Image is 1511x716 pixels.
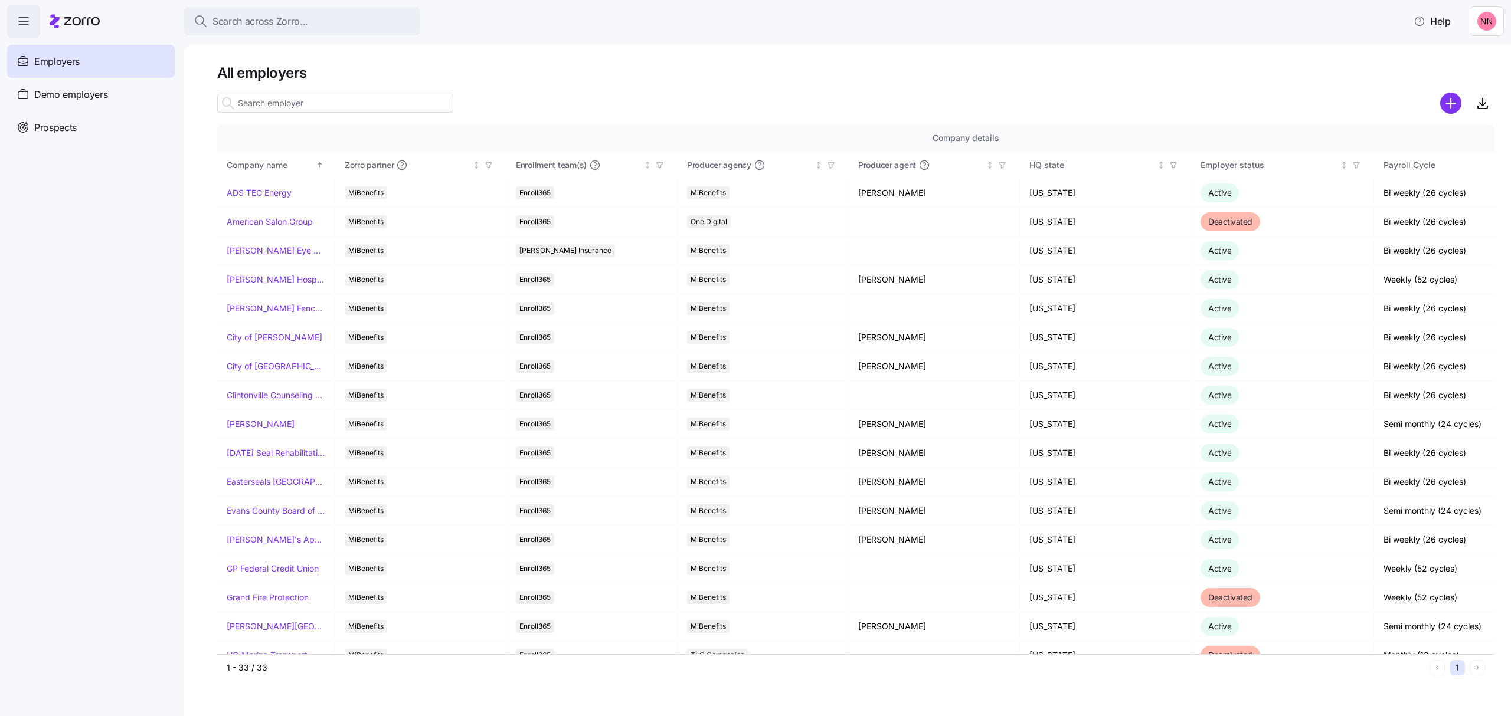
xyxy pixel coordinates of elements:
[691,215,727,228] span: One Digital
[316,161,324,169] div: Sorted ascending
[227,274,325,285] a: [PERSON_NAME] Hospitality
[519,562,551,575] span: Enroll365
[1208,361,1231,371] span: Active
[1208,274,1231,284] span: Active
[1020,237,1191,265] td: [US_STATE]
[519,418,551,431] span: Enroll365
[1208,477,1231,487] span: Active
[227,159,314,172] div: Company name
[227,649,308,661] a: HQ Marine Transport
[472,161,480,169] div: Not sorted
[1191,152,1374,179] th: Employer statusNot sorted
[691,360,726,373] span: MiBenefits
[691,331,726,344] span: MiBenefits
[1020,265,1191,294] td: [US_STATE]
[691,446,726,459] span: MiBenefits
[227,592,309,603] a: Grand Fire Protection
[519,649,551,662] span: Enroll365
[348,273,384,286] span: MiBenefits
[1470,660,1485,675] button: Next page
[519,591,551,604] span: Enroll365
[678,152,849,179] th: Producer agencyNot sorted
[506,152,678,179] th: Enrollment team(s)Not sorted
[519,244,611,257] span: [PERSON_NAME] Insurance
[815,161,823,169] div: Not sorted
[1208,419,1231,429] span: Active
[1020,352,1191,381] td: [US_STATE]
[217,64,1494,82] h1: All employers
[849,352,1020,381] td: [PERSON_NAME]
[1414,14,1451,28] span: Help
[1201,159,1337,172] div: Employer status
[519,475,551,488] span: Enroll365
[1208,390,1231,400] span: Active
[1157,161,1165,169] div: Not sorted
[1208,621,1231,631] span: Active
[1440,93,1461,114] svg: add icon
[849,179,1020,208] td: [PERSON_NAME]
[1404,9,1460,33] button: Help
[348,446,384,459] span: MiBenefits
[348,215,384,228] span: MiBenefits
[691,591,726,604] span: MiBenefits
[691,186,726,199] span: MiBenefits
[849,497,1020,525] td: [PERSON_NAME]
[227,331,322,343] a: City of [PERSON_NAME]
[519,533,551,546] span: Enroll365
[691,418,726,431] span: MiBenefits
[227,476,325,488] a: Easterseals [GEOGRAPHIC_DATA] & [GEOGRAPHIC_DATA][US_STATE]
[691,302,726,315] span: MiBenefits
[1208,650,1252,660] span: Deactivated
[1020,323,1191,352] td: [US_STATE]
[227,447,325,459] a: [DATE] Seal Rehabilitation Center of [GEOGRAPHIC_DATA]
[335,152,506,179] th: Zorro partnerNot sorted
[227,303,325,314] a: [PERSON_NAME] Fence Company
[348,475,384,488] span: MiBenefits
[1020,525,1191,554] td: [US_STATE]
[348,244,384,257] span: MiBenefits
[1020,410,1191,439] td: [US_STATE]
[227,662,1425,674] div: 1 - 33 / 33
[519,331,551,344] span: Enroll365
[348,504,384,517] span: MiBenefits
[849,612,1020,641] td: [PERSON_NAME]
[691,504,726,517] span: MiBenefits
[519,360,551,373] span: Enroll365
[217,152,335,179] th: Company nameSorted ascending
[227,187,292,199] a: ADS TEC Energy
[519,302,551,315] span: Enroll365
[1029,159,1154,172] div: HQ state
[227,563,319,574] a: GP Federal Credit Union
[849,152,1020,179] th: Producer agentNot sorted
[34,120,77,135] span: Prospects
[691,620,726,633] span: MiBenefits
[1208,188,1231,198] span: Active
[348,533,384,546] span: MiBenefits
[691,533,726,546] span: MiBenefits
[858,159,916,171] span: Producer agent
[849,439,1020,468] td: [PERSON_NAME]
[34,54,80,69] span: Employers
[1020,641,1191,670] td: [US_STATE]
[519,215,551,228] span: Enroll365
[849,410,1020,439] td: [PERSON_NAME]
[348,591,384,604] span: MiBenefits
[1020,152,1191,179] th: HQ stateNot sorted
[7,111,175,144] a: Prospects
[519,273,551,286] span: Enroll365
[348,418,384,431] span: MiBenefits
[184,7,420,35] button: Search across Zorro...
[1340,161,1348,169] div: Not sorted
[348,186,384,199] span: MiBenefits
[519,389,551,402] span: Enroll365
[1020,554,1191,583] td: [US_STATE]
[227,360,325,372] a: City of [GEOGRAPHIC_DATA]
[1208,332,1231,342] span: Active
[1020,179,1191,208] td: [US_STATE]
[986,161,994,169] div: Not sorted
[519,186,551,199] span: Enroll365
[217,94,453,113] input: Search employer
[227,245,325,257] a: [PERSON_NAME] Eye Associates
[691,475,726,488] span: MiBenefits
[849,468,1020,497] td: [PERSON_NAME]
